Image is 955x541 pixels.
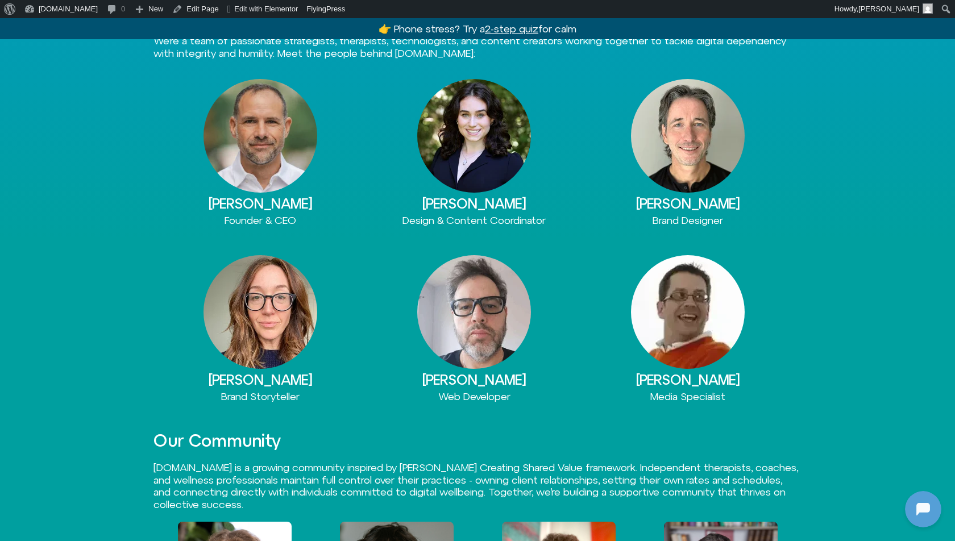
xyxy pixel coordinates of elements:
[438,390,510,402] span: Web Developer
[581,196,795,211] h3: [PERSON_NAME]
[367,372,581,387] h3: [PERSON_NAME]
[858,5,919,13] span: [PERSON_NAME]
[631,255,745,369] img: dave
[367,196,581,211] h3: [PERSON_NAME]
[204,79,317,193] img: eli2
[153,431,802,450] h2: Our Community
[417,79,531,193] img: amy
[204,255,317,369] img: alex
[225,214,296,226] span: Founder & CEO
[234,5,298,13] span: Edit with Elementor
[221,390,300,402] span: Brand Storyteller
[153,196,367,211] h3: [PERSON_NAME]
[485,23,538,35] u: 2-step quiz
[653,214,723,226] span: Brand Designer
[631,79,745,193] img: randy
[905,491,941,527] iframe: Botpress
[581,372,795,387] h3: [PERSON_NAME]
[153,461,798,510] span: [DOMAIN_NAME] is a growing community inspired by [PERSON_NAME] Creating Shared Value framework. I...
[379,23,576,35] a: 👉 Phone stress? Try a2-step quizfor calm
[402,214,546,226] span: Design & Content Coordinator
[153,372,367,387] h3: [PERSON_NAME]
[153,35,786,59] span: We’re a team of passionate strategists, therapists, technologists, and content creators working t...
[650,390,725,402] span: Media Specialist
[417,255,531,369] img: rob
